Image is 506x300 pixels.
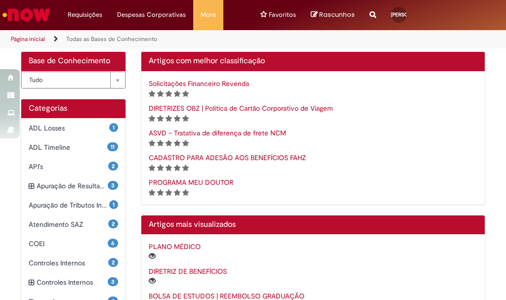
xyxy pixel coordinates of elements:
[66,35,157,43] a: Todas as Bases de Conhecimento
[166,189,172,196] i: 3
[174,189,180,196] i: 4
[149,104,333,113] a: DIRETRIZES OBZ | Política de Cartão Corporativo de Viagem
[109,200,118,209] span: 1
[149,115,155,122] i: 1
[21,157,126,176] div: 2 API's
[149,140,155,147] i: 1
[11,35,45,43] a: Página inicial
[29,200,109,210] span: Apuração de Tributos Indiretos
[311,10,355,19] a: No momento, sua lista de rascunhos tem 0 Itens
[174,165,180,171] i: 4
[182,165,189,171] i: 5
[182,140,189,147] i: 5
[157,115,164,122] i: 2
[149,90,155,97] i: 1
[149,89,189,98] span: Classificação de artigo - Somente leitura
[108,239,118,248] span: 6
[391,11,429,18] span: [PERSON_NAME]
[108,181,118,190] span: 3
[37,277,108,287] span: Controles Internos
[201,10,216,20] span: More
[29,219,108,229] span: Atendimento SAZ
[149,242,201,251] a: PLANO MÉDICO
[149,267,227,276] a: DIRETRIZ DE BENEFÍCIOS
[174,140,180,147] i: 4
[157,140,164,147] i: 2
[109,123,118,132] span: 1
[157,90,164,97] i: 2
[29,181,34,192] i: expandir categoria Apuração de Resultados
[21,214,126,234] div: 2 Atendimento SAZ
[149,165,155,171] i: 1
[166,115,172,122] i: 3
[117,10,186,20] span: Despesas Corporativas
[107,142,118,151] span: 11
[149,163,189,172] span: Classificação de artigo - Somente leitura
[29,104,118,113] h1: Categorias
[182,115,189,122] i: 5
[21,118,126,138] div: 1 ADL Losses
[29,239,108,249] span: COEI
[21,253,126,273] div: 2 Controles Internos
[149,189,155,196] i: 1
[182,90,189,97] i: 5
[157,189,164,196] i: 2
[68,10,102,20] span: Requisições
[21,272,126,292] div: expandir categoria Controles Internos 3 Controles Internos
[149,57,478,66] h2: Artigos com melhor classificação
[29,277,34,288] i: expandir categoria Controles Internos
[182,189,189,196] i: 5
[149,138,189,147] span: Classificação de artigo - Somente leitura
[108,277,118,286] span: 3
[108,162,118,171] span: 2
[174,115,180,122] i: 4
[29,142,107,152] span: ADL Timeline
[108,219,118,228] span: 2
[21,195,126,215] div: 1 Apuração de Tributos Indiretos
[157,165,164,171] i: 2
[21,176,126,196] div: expandir categoria Apuração de Resultados 3 Apuração de Resultados
[29,123,109,133] span: ADL Losses
[319,10,355,19] span: Rascunhos
[7,30,288,48] ul: Trilhas de página
[269,10,296,20] span: Favoritos
[21,71,126,88] div: Bases de Conhecimento
[21,234,126,254] div: 6 COEI
[149,153,306,162] a: CADASTRO PARA ADESÃO AOS BENEFÍCIOS FAHZ
[37,181,108,191] span: Apuração de Resultados
[29,57,118,66] h2: Base de Conhecimento
[1,5,52,25] img: ServiceNow
[21,137,126,157] div: 11 ADL Timeline
[149,79,249,88] a: Solicitações Financeiro Revenda
[149,129,286,137] a: ASVD – Tratativa de diferença de frete NCM
[166,140,172,147] i: 3
[149,114,189,123] span: Classificação de artigo - Somente leitura
[108,258,118,267] span: 2
[29,162,108,171] span: API's
[29,258,108,268] span: Controles Internos
[149,188,189,197] span: Classificação de artigo - Somente leitura
[149,220,478,229] h2: Artigos mais visualizados
[166,90,172,97] i: 3
[149,178,233,187] a: PROGRAMA MEU DOUTOR
[21,72,126,88] a: Tudo
[174,90,180,97] i: 4
[29,72,105,88] span: Tudo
